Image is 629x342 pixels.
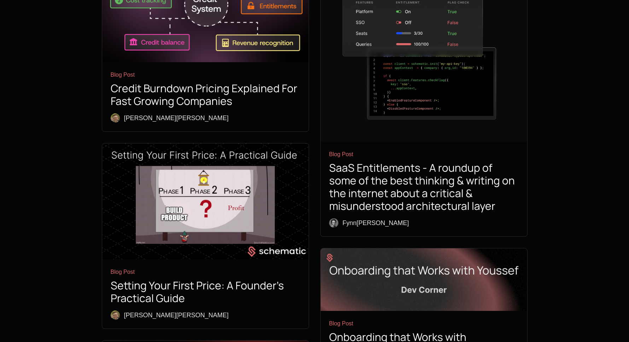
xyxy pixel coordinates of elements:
img: Ryan Echternacht [111,113,120,123]
h1: Setting Your First Price: A Founder’s Practical Guide [111,279,300,305]
div: Blog Post [329,319,519,328]
div: Blog Post [111,268,300,276]
h1: Credit Burndown Pricing Explained For Fast Growing Companies [111,82,300,107]
div: [PERSON_NAME] [PERSON_NAME] [124,113,229,123]
img: First Price [102,143,309,260]
img: Dev Corner - Onboarding that Works [321,248,527,311]
img: fynn [329,218,338,228]
div: Blog Post [329,150,519,159]
h1: SaaS Entitlements - A roundup of some of the best thinking & writing on the internet about a crit... [329,161,519,212]
div: Fynn [PERSON_NAME] [343,218,409,228]
a: First PriceBlog PostSetting Your First Price: A Founder’s Practical GuideRyan Echternacht[PERSON_... [102,143,309,329]
div: [PERSON_NAME] [PERSON_NAME] [124,310,229,320]
img: Ryan Echternacht [111,311,120,320]
div: Blog Post [111,71,300,79]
